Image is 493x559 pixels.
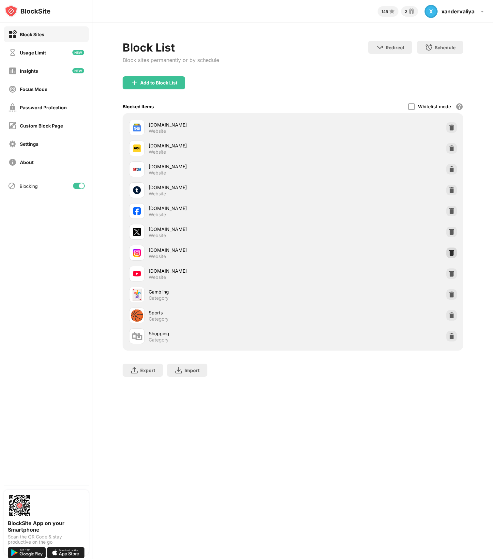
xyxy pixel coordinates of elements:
[131,330,142,343] div: 🛍
[149,316,169,322] div: Category
[149,337,169,343] div: Category
[20,105,67,110] div: Password Protection
[123,104,154,109] div: Blocked Items
[386,45,404,50] div: Redirect
[149,142,293,149] div: [DOMAIN_NAME]
[8,140,17,148] img: settings-off.svg
[149,184,293,191] div: [DOMAIN_NAME]
[149,274,166,280] div: Website
[8,103,17,112] img: password-protection-off.svg
[123,57,219,63] div: Block sites permanently or by schedule
[149,253,166,259] div: Website
[133,144,141,152] img: favicons
[20,141,38,147] div: Settings
[72,68,84,73] img: new-icon.svg
[149,288,293,295] div: Gambling
[441,8,474,15] div: xandervaliya
[8,49,17,57] img: time-usage-off.svg
[20,68,38,74] div: Insights
[149,330,293,337] div: Shopping
[5,5,51,18] img: logo-blocksite.svg
[133,270,141,278] img: favicons
[8,158,17,166] img: about-off.svg
[8,85,17,93] img: focus-off.svg
[149,205,293,212] div: [DOMAIN_NAME]
[133,228,141,236] img: favicons
[381,9,388,14] div: 145
[425,5,438,18] div: X
[149,121,293,128] div: [DOMAIN_NAME]
[8,182,16,190] img: blocking-icon.svg
[149,128,166,134] div: Website
[140,80,177,85] div: Add to Block List
[8,547,46,558] img: get-it-on-google-play.svg
[130,288,144,301] div: 🃏
[149,247,293,253] div: [DOMAIN_NAME]
[149,170,166,176] div: Website
[20,159,34,165] div: About
[149,295,169,301] div: Category
[72,50,84,55] img: new-icon.svg
[149,212,166,218] div: Website
[8,534,85,545] div: Scan the QR Code & stay productive on the go
[133,207,141,215] img: favicons
[130,309,144,322] div: 🏀
[8,67,17,75] img: insights-off.svg
[133,186,141,194] img: favicons
[435,45,456,50] div: Schedule
[149,267,293,274] div: [DOMAIN_NAME]
[8,494,31,517] img: options-page-qr-code.png
[133,124,141,131] img: favicons
[405,9,408,14] div: 3
[20,32,44,37] div: Block Sites
[418,104,451,109] div: Whitelist mode
[20,183,38,189] div: Blocking
[140,368,155,373] div: Export
[133,165,141,173] img: favicons
[149,233,166,238] div: Website
[149,191,166,197] div: Website
[149,163,293,170] div: [DOMAIN_NAME]
[133,249,141,257] img: favicons
[47,547,85,558] img: download-on-the-app-store.svg
[408,8,415,15] img: reward-small.svg
[8,520,85,533] div: BlockSite App on your Smartphone
[185,368,200,373] div: Import
[8,122,17,130] img: customize-block-page-off.svg
[20,86,47,92] div: Focus Mode
[123,41,219,54] div: Block List
[149,149,166,155] div: Website
[20,123,63,128] div: Custom Block Page
[149,309,293,316] div: Sports
[20,50,46,55] div: Usage Limit
[149,226,293,233] div: [DOMAIN_NAME]
[388,8,396,15] img: points-small.svg
[8,30,17,38] img: block-on.svg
